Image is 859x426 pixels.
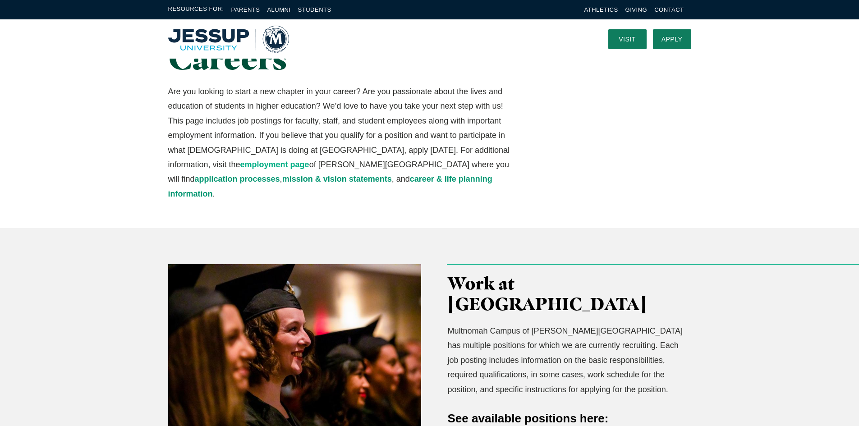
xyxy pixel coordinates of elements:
a: Alumni [267,6,290,13]
a: career & life planning information [168,174,492,198]
span: Resources For: [168,5,224,15]
a: Contact [654,6,684,13]
h1: Careers [168,41,511,75]
p: Multnomah Campus of [PERSON_NAME][GEOGRAPHIC_DATA] has multiple positions for which we are curren... [448,324,691,397]
a: employment page [240,160,309,169]
a: Giving [625,6,648,13]
h3: Work at [GEOGRAPHIC_DATA] [448,273,691,315]
a: mission & vision statements [282,174,392,183]
a: Apply [653,29,691,49]
a: Visit [608,29,647,49]
p: Are you looking to start a new chapter in your career? Are you passionate about the lives and edu... [168,84,511,201]
img: Multnomah University Logo [168,26,289,53]
a: Students [298,6,331,13]
a: Home [168,26,289,53]
a: application processes [195,174,280,183]
a: Athletics [584,6,618,13]
a: Parents [231,6,260,13]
